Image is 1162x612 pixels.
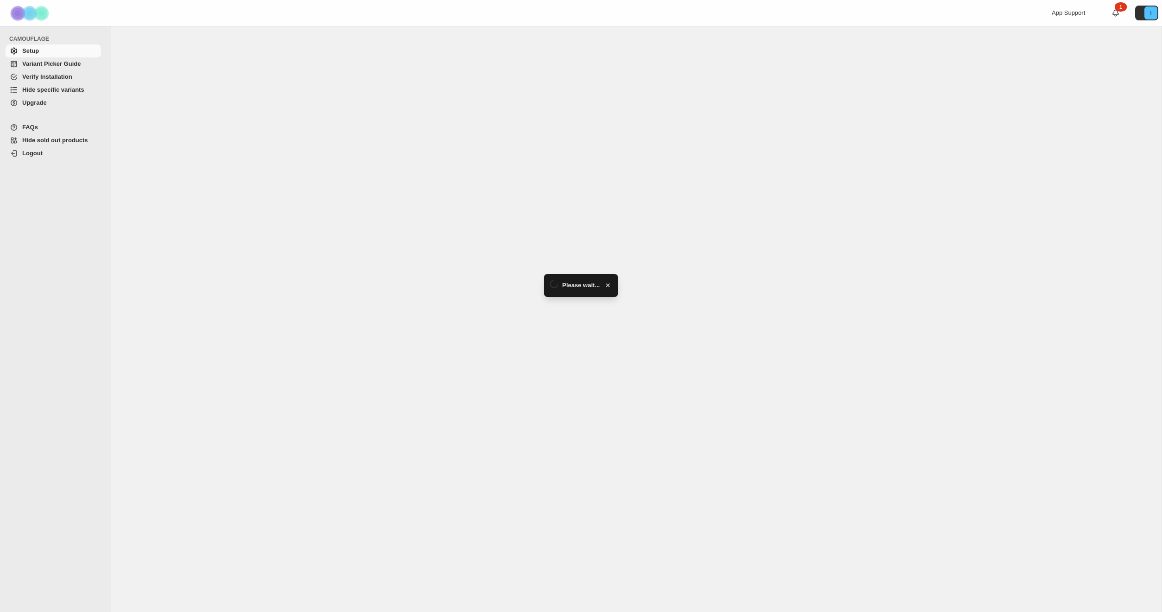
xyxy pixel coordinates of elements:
text: I [1150,10,1151,16]
a: Verify Installation [6,70,101,83]
span: CAMOUFLAGE [9,35,105,43]
a: 1 [1111,8,1120,18]
span: Please wait... [562,281,600,290]
span: Avatar with initials I [1144,6,1157,19]
a: FAQs [6,121,101,134]
a: Upgrade [6,96,101,109]
a: Hide sold out products [6,134,101,147]
div: 1 [1115,2,1127,12]
span: Hide specific variants [22,86,84,93]
span: Setup [22,47,39,54]
span: Hide sold out products [22,137,88,144]
span: Logout [22,150,43,157]
button: Avatar with initials I [1135,6,1158,20]
a: Logout [6,147,101,160]
span: App Support [1052,9,1085,16]
a: Variant Picker Guide [6,57,101,70]
span: Upgrade [22,99,47,106]
span: Variant Picker Guide [22,60,81,67]
span: Verify Installation [22,73,72,80]
a: Setup [6,44,101,57]
a: Hide specific variants [6,83,101,96]
span: FAQs [22,124,38,131]
img: Camouflage [7,0,54,26]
